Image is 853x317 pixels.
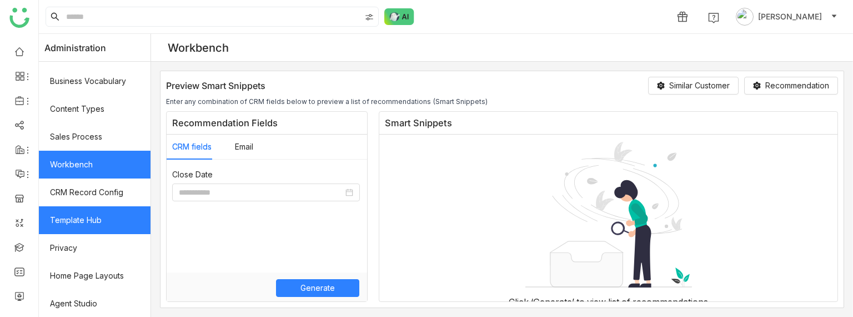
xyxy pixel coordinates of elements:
[500,288,717,316] div: Click ‘Generate’ to view list of recommendations
[758,11,822,23] span: [PERSON_NAME]
[167,112,367,135] h3: Recommendation Fields
[525,141,692,288] img: nodata.svg
[669,80,730,92] span: Similar Customer
[365,13,374,22] img: search-type.svg
[379,112,837,135] h3: Smart Snippets
[384,8,414,25] img: ask-buddy-normal.svg
[734,8,840,26] button: [PERSON_NAME]
[708,12,719,23] img: help.svg
[39,123,150,151] a: Sales Process
[765,80,829,92] span: Recommendation
[39,206,150,234] a: Template Hub
[39,262,150,290] a: Home Page Layouts
[39,95,150,123] a: Content Types
[744,77,838,95] button: Recommendation
[736,8,754,26] img: avatar
[166,97,838,106] div: Enter any combination of CRM fields below to preview a list of recommendations (Smart Snippets)
[172,169,362,181] div: Close Date
[648,77,739,95] button: Similar Customer
[44,34,106,62] span: Administration
[39,151,150,179] a: Workbench
[166,80,265,91] h4: Preview Smart Snippets
[300,282,335,294] span: Generate
[168,41,229,55] div: Workbench
[39,179,150,206] a: CRM Record Config
[39,234,150,262] a: Privacy
[276,279,359,297] button: Generate
[9,8,29,28] img: logo
[172,141,212,153] button: CRM fields
[235,141,253,153] button: Email
[39,67,150,95] a: Business Vocabulary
